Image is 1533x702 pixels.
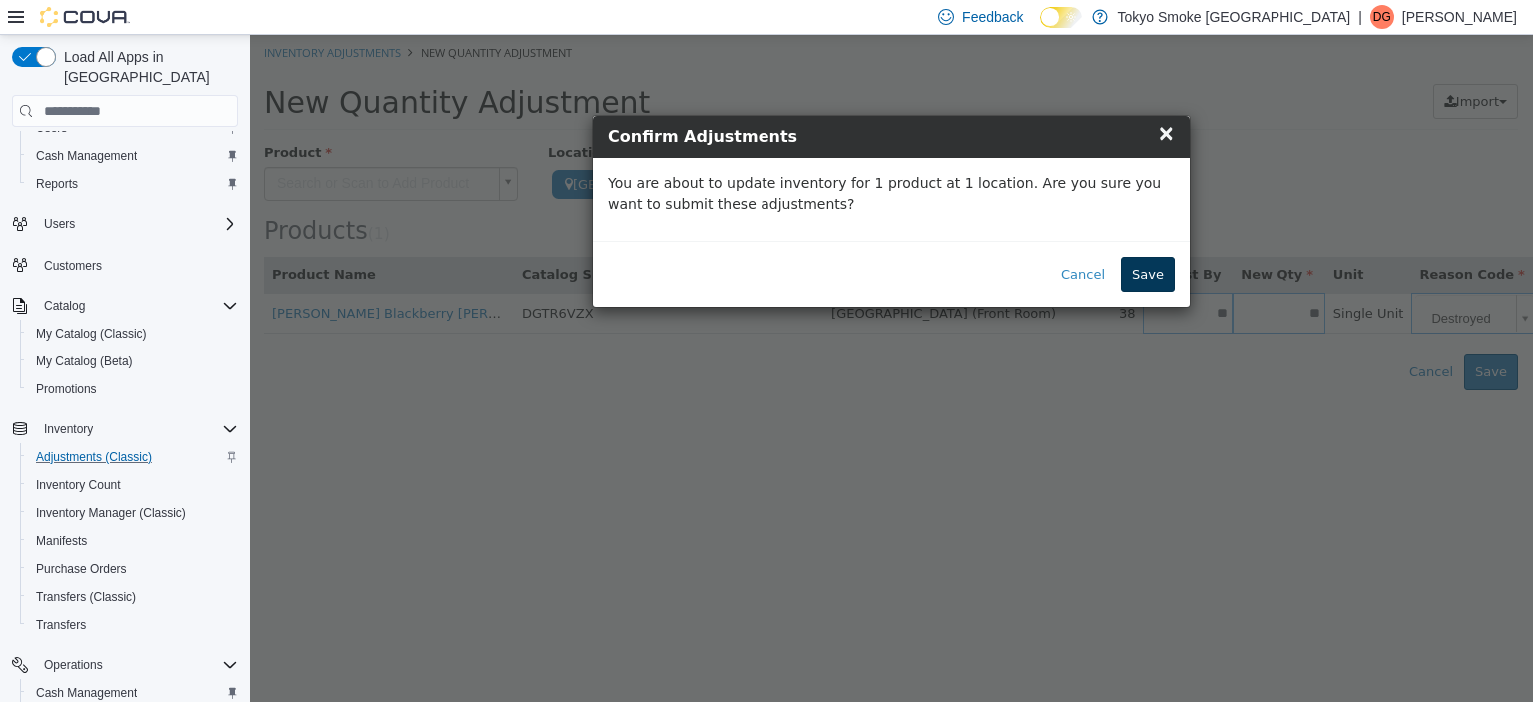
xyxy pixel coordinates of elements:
[36,294,238,318] span: Catalog
[36,417,101,441] button: Inventory
[1118,5,1351,29] p: Tokyo Smoke [GEOGRAPHIC_DATA]
[28,445,160,469] a: Adjustments (Classic)
[4,415,246,443] button: Inventory
[36,617,86,633] span: Transfers
[28,585,238,609] span: Transfers (Classic)
[28,144,238,168] span: Cash Management
[20,611,246,639] button: Transfers
[1373,5,1391,29] span: DG
[36,381,97,397] span: Promotions
[871,222,925,258] button: Save
[4,292,246,320] button: Catalog
[36,653,111,677] button: Operations
[1402,5,1517,29] p: [PERSON_NAME]
[36,505,186,521] span: Inventory Manager (Classic)
[36,212,238,236] span: Users
[56,47,238,87] span: Load All Apps in [GEOGRAPHIC_DATA]
[36,254,110,278] a: Customers
[44,258,102,274] span: Customers
[20,527,246,555] button: Manifests
[44,421,93,437] span: Inventory
[28,322,238,346] span: My Catalog (Classic)
[36,653,238,677] span: Operations
[28,613,238,637] span: Transfers
[28,144,145,168] a: Cash Management
[28,529,238,553] span: Manifests
[1358,5,1362,29] p: |
[1040,28,1041,29] span: Dark Mode
[20,443,246,471] button: Adjustments (Classic)
[40,7,130,27] img: Cova
[20,375,246,403] button: Promotions
[4,250,246,279] button: Customers
[28,585,144,609] a: Transfers (Classic)
[28,529,95,553] a: Manifests
[20,320,246,348] button: My Catalog (Classic)
[36,533,87,549] span: Manifests
[28,501,238,525] span: Inventory Manager (Classic)
[20,142,246,170] button: Cash Management
[36,477,121,493] span: Inventory Count
[28,473,129,497] a: Inventory Count
[800,222,866,258] button: Cancel
[44,298,85,314] span: Catalog
[20,170,246,198] button: Reports
[907,86,925,110] span: ×
[20,471,246,499] button: Inventory Count
[28,172,238,196] span: Reports
[4,651,246,679] button: Operations
[36,417,238,441] span: Inventory
[44,657,103,673] span: Operations
[36,561,127,577] span: Purchase Orders
[28,322,155,346] a: My Catalog (Classic)
[36,294,93,318] button: Catalog
[4,210,246,238] button: Users
[36,589,136,605] span: Transfers (Classic)
[20,555,246,583] button: Purchase Orders
[36,353,133,369] span: My Catalog (Beta)
[36,252,238,277] span: Customers
[28,350,141,373] a: My Catalog (Beta)
[28,377,238,401] span: Promotions
[20,499,246,527] button: Inventory Manager (Classic)
[28,473,238,497] span: Inventory Count
[44,216,75,232] span: Users
[358,138,925,180] p: You are about to update inventory for 1 product at 1 location. Are you sure you want to submit th...
[1040,7,1082,28] input: Dark Mode
[28,557,135,581] a: Purchase Orders
[28,445,238,469] span: Adjustments (Classic)
[962,7,1023,27] span: Feedback
[36,212,83,236] button: Users
[20,348,246,375] button: My Catalog (Beta)
[28,557,238,581] span: Purchase Orders
[358,90,925,114] h4: Confirm Adjustments
[36,449,152,465] span: Adjustments (Classic)
[28,501,194,525] a: Inventory Manager (Classic)
[20,583,246,611] button: Transfers (Classic)
[28,377,105,401] a: Promotions
[36,685,137,701] span: Cash Management
[36,148,137,164] span: Cash Management
[36,326,147,342] span: My Catalog (Classic)
[28,613,94,637] a: Transfers
[1370,5,1394,29] div: Damien Geehan-Hearn
[28,172,86,196] a: Reports
[28,350,238,373] span: My Catalog (Beta)
[36,176,78,192] span: Reports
